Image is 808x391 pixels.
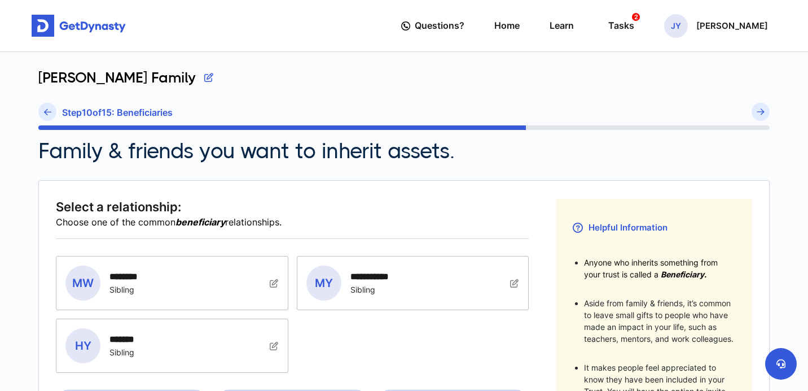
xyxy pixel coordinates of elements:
[38,69,770,103] div: [PERSON_NAME] Family
[65,266,100,301] span: MW
[604,10,634,42] a: Tasks2
[664,14,768,38] button: JY[PERSON_NAME]
[306,266,341,301] span: MY
[270,279,279,288] img: icon
[415,15,464,36] span: Questions?
[62,107,173,118] h6: Step 10 of 15 : Beneficiaries
[109,347,134,357] div: Sibling
[632,13,640,21] span: 2
[661,270,706,279] span: Beneficiary.
[38,138,455,163] h2: Family & friends you want to inherit assets.
[56,199,181,215] span: Select a relationship:
[664,14,688,38] span: JY
[109,285,138,294] div: Sibling
[550,10,574,42] a: Learn
[350,285,389,294] div: Sibling
[270,341,279,350] img: icon
[65,328,100,363] span: HY
[584,258,718,279] span: Anyone who inherits something from your trust is called a
[696,21,768,31] p: [PERSON_NAME]
[401,10,464,42] a: Questions?
[175,216,225,228] b: beneficiary
[608,15,634,36] div: Tasks
[584,297,735,345] li: Aside from family & friends, it’s common to leave small gifts to people who have made an impact i...
[494,10,520,42] a: Home
[573,216,735,240] h3: Helpful Information
[56,215,282,229] span: Choose one of the common relationships.
[510,279,519,288] img: icon
[32,15,126,37] img: Get started for free with Dynasty Trust Company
